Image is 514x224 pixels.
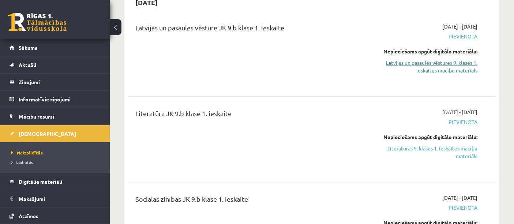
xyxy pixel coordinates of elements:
span: Atzīmes [19,213,38,219]
a: Maksājumi [10,190,101,207]
div: Nepieciešams apgūt digitālo materiālu: [371,48,477,55]
legend: Ziņojumi [19,74,101,90]
a: Ziņojumi [10,74,101,90]
a: Informatīvie ziņojumi [10,91,101,108]
a: Sākums [10,39,101,56]
span: Digitālie materiāli [19,178,62,185]
span: Neizpildītās [11,150,43,156]
a: Mācību resursi [10,108,101,125]
span: [DATE] - [DATE] [442,108,477,116]
span: Aktuāli [19,61,36,68]
span: Sākums [19,44,37,51]
span: [DATE] - [DATE] [442,194,477,202]
span: Izlabotās [11,159,33,165]
div: Nepieciešams apgūt digitālo materiālu: [371,133,477,141]
legend: Informatīvie ziņojumi [19,91,101,108]
span: Pievienota [371,204,477,212]
a: Aktuāli [10,56,101,73]
a: Literatūras 9. klases 1. ieskaites mācību materiāls [371,145,477,160]
a: Neizpildītās [11,149,102,156]
a: [DEMOGRAPHIC_DATA] [10,125,101,142]
span: Pievienota [371,33,477,40]
a: Latvijas un pasaules vēstures 9. klases 1. ieskaites mācību materiāls [371,59,477,74]
a: Digitālie materiāli [10,173,101,190]
span: Mācību resursi [19,113,54,120]
a: Izlabotās [11,159,102,165]
span: Pievienota [371,118,477,126]
div: Latvijas un pasaules vēsture JK 9.b klase 1. ieskaite [135,23,360,36]
div: Literatūra JK 9.b klase 1. ieskaite [135,108,360,122]
legend: Maksājumi [19,190,101,207]
span: [DATE] - [DATE] [442,23,477,30]
span: [DEMOGRAPHIC_DATA] [19,130,76,137]
div: Sociālās zinības JK 9.b klase 1. ieskaite [135,194,360,208]
a: Rīgas 1. Tālmācības vidusskola [8,13,67,31]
